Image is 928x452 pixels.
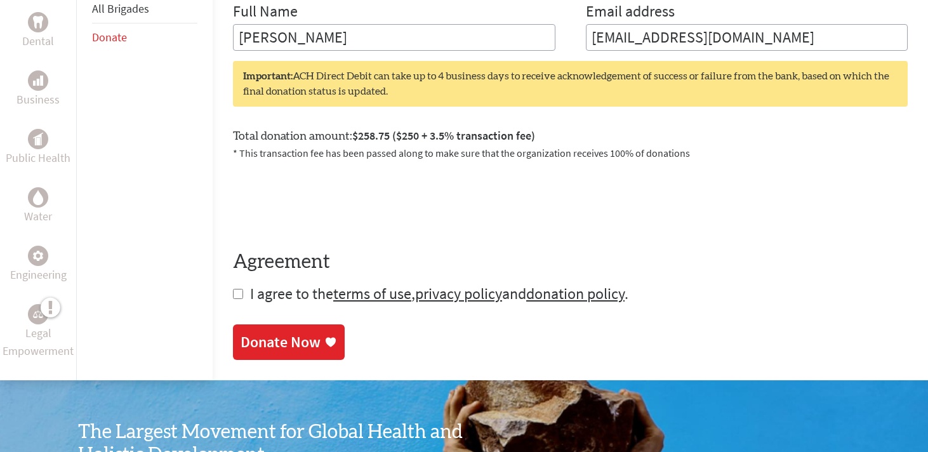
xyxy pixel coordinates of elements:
img: Public Health [33,133,43,145]
img: Water [33,190,43,205]
a: DentalDental [22,12,54,50]
div: Public Health [28,129,48,149]
label: Email address [586,1,675,24]
div: ACH Direct Debit can take up to 4 business days to receive acknowledgement of success or failure ... [233,61,908,107]
a: terms of use [333,284,411,303]
img: Legal Empowerment [33,310,43,318]
li: Donate [92,23,197,51]
label: Full Name [233,1,298,24]
p: Engineering [10,266,67,284]
p: Business [17,91,60,109]
p: Water [24,208,52,225]
a: privacy policy [415,284,502,303]
div: Engineering [28,246,48,266]
a: Public HealthPublic Health [6,129,70,167]
a: Legal EmpowermentLegal Empowerment [3,304,74,360]
div: Dental [28,12,48,32]
h4: Agreement [233,251,908,274]
div: Legal Empowerment [28,304,48,324]
a: Donate Now [233,324,345,360]
div: Water [28,187,48,208]
img: Engineering [33,251,43,261]
a: WaterWater [24,187,52,225]
a: All Brigades [92,1,149,16]
p: * This transaction fee has been passed along to make sure that the organization receives 100% of ... [233,145,908,161]
div: Business [28,70,48,91]
label: Total donation amount: [233,127,535,145]
input: Your Email [586,24,908,51]
span: I agree to the , and . [250,284,628,303]
iframe: To enrich screen reader interactions, please activate Accessibility in Grammarly extension settings [233,176,426,225]
a: EngineeringEngineering [10,246,67,284]
a: Donate [92,30,127,44]
p: Dental [22,32,54,50]
p: Legal Empowerment [3,324,74,360]
p: Public Health [6,149,70,167]
div: Donate Now [241,332,321,352]
img: Dental [33,17,43,29]
strong: Important: [243,71,293,81]
a: BusinessBusiness [17,70,60,109]
a: donation policy [526,284,625,303]
span: $258.75 ($250 + 3.5% transaction fee) [352,128,535,143]
input: Enter Full Name [233,24,555,51]
img: Business [33,76,43,86]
